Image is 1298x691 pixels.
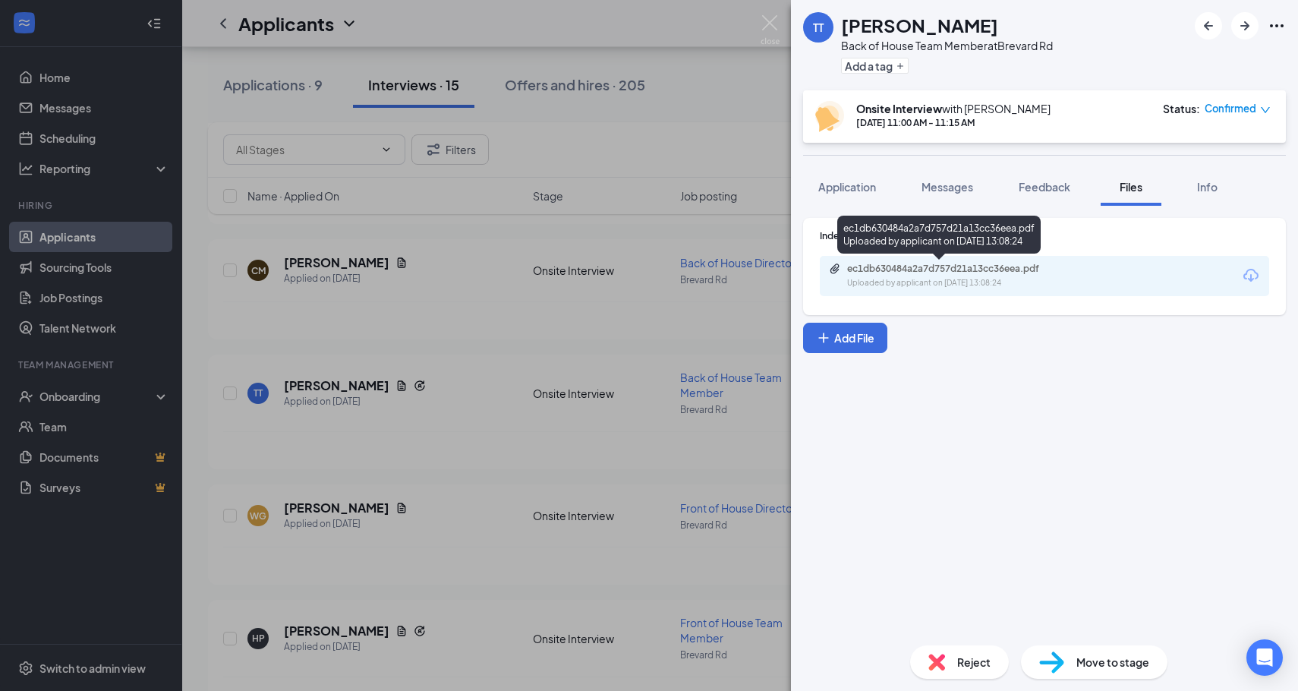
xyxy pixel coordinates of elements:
svg: Ellipses [1268,17,1286,35]
button: ArrowRight [1231,12,1259,39]
button: PlusAdd a tag [841,58,909,74]
svg: Plus [896,62,905,71]
span: Feedback [1019,180,1070,194]
button: Add FilePlus [803,323,887,353]
svg: ArrowLeftNew [1199,17,1218,35]
span: Reject [957,654,991,670]
span: Application [818,180,876,194]
span: down [1260,105,1271,115]
div: Uploaded by applicant on [DATE] 13:08:24 [847,277,1075,289]
span: Move to stage [1076,654,1149,670]
div: Open Intercom Messenger [1246,639,1283,676]
svg: Download [1242,267,1260,285]
div: ec1db630484a2a7d757d21a13cc36eea.pdf [847,263,1060,275]
div: ec1db630484a2a7d757d21a13cc36eea.pdf Uploaded by applicant on [DATE] 13:08:24 [837,216,1041,254]
div: Indeed Resume [820,229,1269,242]
div: Status : [1163,101,1200,116]
svg: Paperclip [829,263,841,275]
b: Onsite Interview [856,102,942,115]
div: TT [813,20,824,35]
svg: Plus [816,330,831,345]
span: Confirmed [1205,101,1256,116]
span: Info [1197,180,1218,194]
div: with [PERSON_NAME] [856,101,1051,116]
span: Messages [922,180,973,194]
div: [DATE] 11:00 AM - 11:15 AM [856,116,1051,129]
div: Back of House Team Member at Brevard Rd [841,38,1053,53]
span: Files [1120,180,1142,194]
a: Paperclipec1db630484a2a7d757d21a13cc36eea.pdfUploaded by applicant on [DATE] 13:08:24 [829,263,1075,289]
h1: [PERSON_NAME] [841,12,998,38]
svg: ArrowRight [1236,17,1254,35]
button: ArrowLeftNew [1195,12,1222,39]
